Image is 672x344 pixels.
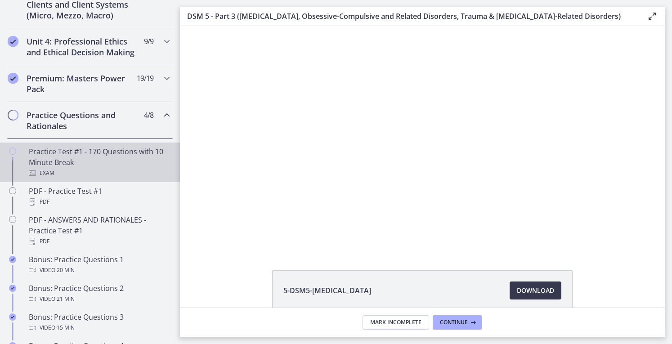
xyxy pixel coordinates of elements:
div: Practice Test #1 - 170 Questions with 10 Minute Break [29,146,169,179]
div: PDF [29,236,169,247]
button: Mark Incomplete [363,315,429,330]
span: 9 / 9 [144,36,153,47]
h3: DSM 5 - Part 3 ([MEDICAL_DATA], Obsessive-Compulsive and Related Disorders, Trauma & [MEDICAL_DAT... [187,11,632,22]
span: 4 / 8 [144,110,153,121]
h2: Unit 4: Professional Ethics and Ethical Decision Making [27,36,136,58]
i: Completed [8,36,18,47]
div: PDF - ANSWERS AND RATIONALES - Practice Test #1 [29,214,169,247]
div: PDF - Practice Test #1 [29,186,169,207]
div: Video [29,265,169,276]
div: Bonus: Practice Questions 2 [29,283,169,304]
div: Video [29,294,169,304]
span: Mark Incomplete [370,319,421,326]
span: · 20 min [55,265,75,276]
span: · 15 min [55,322,75,333]
span: Continue [440,319,468,326]
i: Completed [9,285,16,292]
span: Download [517,285,554,296]
div: Exam [29,168,169,179]
iframe: Video Lesson [180,26,665,250]
div: Video [29,322,169,333]
h2: Premium: Masters Power Pack [27,73,136,94]
span: · 21 min [55,294,75,304]
i: Completed [9,256,16,263]
div: Bonus: Practice Questions 3 [29,312,169,333]
i: Completed [9,313,16,321]
h2: Practice Questions and Rationales [27,110,136,131]
div: Bonus: Practice Questions 1 [29,254,169,276]
i: Completed [8,73,18,84]
button: Continue [433,315,482,330]
span: 5-DSM5-[MEDICAL_DATA] [283,285,371,296]
a: Download [510,281,561,299]
span: 19 / 19 [137,73,153,84]
div: PDF [29,197,169,207]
